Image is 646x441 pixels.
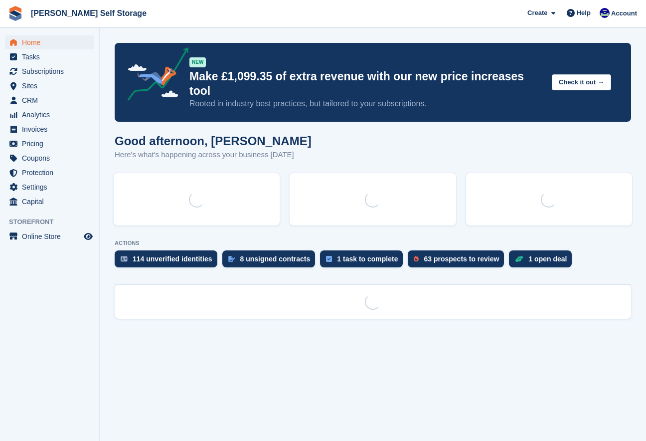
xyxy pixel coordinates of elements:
[5,229,94,243] a: menu
[326,256,332,262] img: task-75834270c22a3079a89374b754ae025e5fb1db73e45f91037f5363f120a921f8.svg
[22,195,82,209] span: Capital
[611,8,637,18] span: Account
[22,108,82,122] span: Analytics
[5,151,94,165] a: menu
[189,98,544,109] p: Rooted in industry best practices, but tailored to your subscriptions.
[189,69,544,98] p: Make £1,099.35 of extra revenue with our new price increases tool
[528,255,567,263] div: 1 open deal
[22,180,82,194] span: Settings
[22,35,82,49] span: Home
[27,5,151,21] a: [PERSON_NAME] Self Storage
[8,6,23,21] img: stora-icon-8386f47178a22dfd0bd8f6a31ec36ba5ce8667c1dd55bd0f319d3a0aa187defe.svg
[5,166,94,180] a: menu
[9,217,99,227] span: Storefront
[133,255,212,263] div: 114 unverified identities
[527,8,547,18] span: Create
[22,122,82,136] span: Invoices
[119,47,189,104] img: price-adjustments-announcement-icon-8257ccfd72463d97f412b2fc003d46551f7dbcb40ab6d574587a9cd5c0d94...
[5,180,94,194] a: menu
[115,250,222,272] a: 114 unverified identities
[5,108,94,122] a: menu
[240,255,311,263] div: 8 unsigned contracts
[189,57,206,67] div: NEW
[22,93,82,107] span: CRM
[115,240,631,246] p: ACTIONS
[22,137,82,151] span: Pricing
[222,250,321,272] a: 8 unsigned contracts
[22,50,82,64] span: Tasks
[414,256,419,262] img: prospect-51fa495bee0391a8d652442698ab0144808aea92771e9ea1ae160a38d050c398.svg
[115,134,312,148] h1: Good afternoon, [PERSON_NAME]
[228,256,235,262] img: contract_signature_icon-13c848040528278c33f63329250d36e43548de30e8caae1d1a13099fd9432cc5.svg
[5,50,94,64] a: menu
[5,137,94,151] a: menu
[424,255,499,263] div: 63 prospects to review
[22,229,82,243] span: Online Store
[115,149,312,161] p: Here's what's happening across your business [DATE]
[5,35,94,49] a: menu
[22,151,82,165] span: Coupons
[509,250,577,272] a: 1 open deal
[5,195,94,209] a: menu
[121,256,128,262] img: verify_identity-adf6edd0f0f0b5bbfe63781bf79b02c33cf7c696d77639b501bdc392416b5a36.svg
[408,250,509,272] a: 63 prospects to review
[552,74,611,91] button: Check it out →
[577,8,591,18] span: Help
[5,122,94,136] a: menu
[320,250,408,272] a: 1 task to complete
[82,230,94,242] a: Preview store
[5,64,94,78] a: menu
[600,8,610,18] img: Justin Farthing
[22,64,82,78] span: Subscriptions
[22,79,82,93] span: Sites
[22,166,82,180] span: Protection
[5,79,94,93] a: menu
[337,255,398,263] div: 1 task to complete
[515,255,523,262] img: deal-1b604bf984904fb50ccaf53a9ad4b4a5d6e5aea283cecdc64d6e3604feb123c2.svg
[5,93,94,107] a: menu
